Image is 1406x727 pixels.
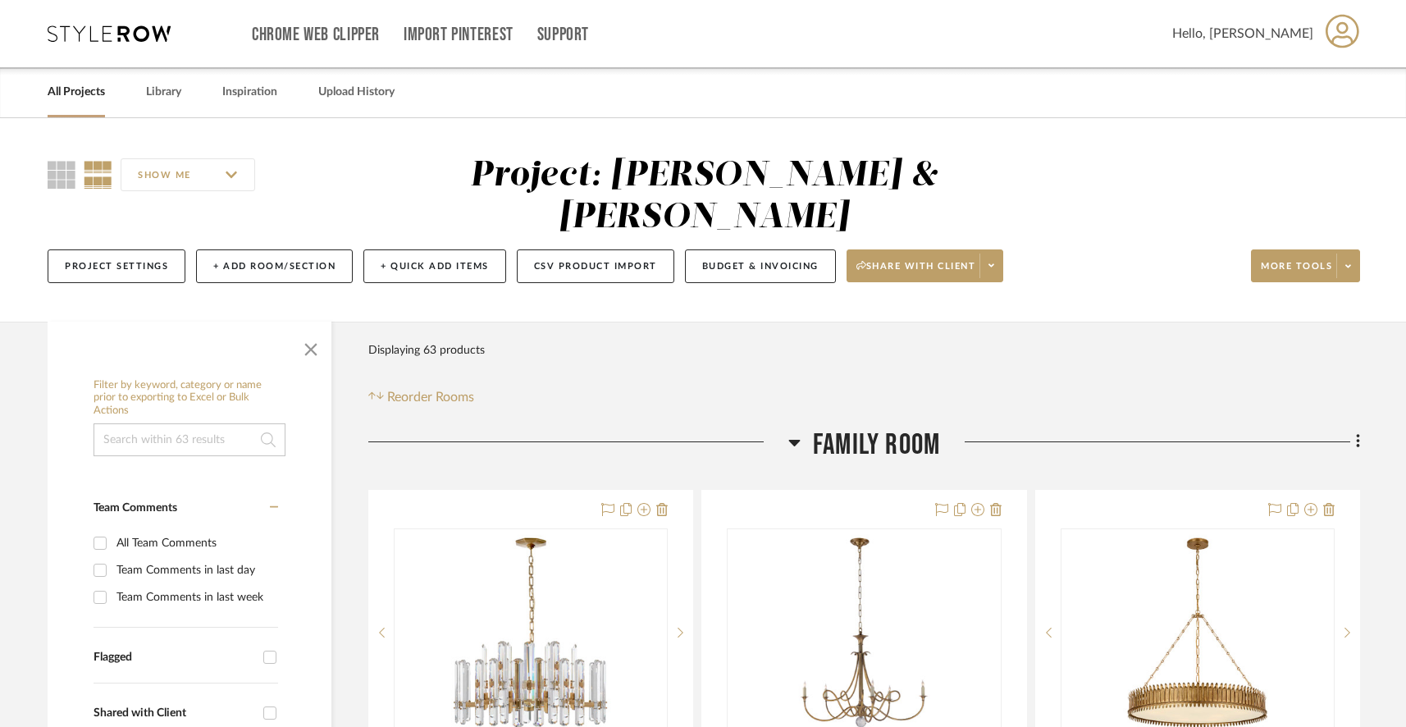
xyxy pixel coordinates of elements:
a: Chrome Web Clipper [252,28,380,42]
button: Share with client [847,249,1004,282]
span: Family Room [813,428,940,463]
span: More tools [1261,260,1332,285]
button: Close [294,330,327,363]
span: Share with client [856,260,976,285]
button: More tools [1251,249,1360,282]
button: Reorder Rooms [368,387,474,407]
button: CSV Product Import [517,249,674,283]
a: Inspiration [222,81,277,103]
span: Team Comments [94,502,177,514]
a: Support [537,28,589,42]
div: All Team Comments [116,530,274,556]
div: Team Comments in last week [116,584,274,610]
div: Displaying 63 products [368,334,485,367]
div: Project: [PERSON_NAME] & [PERSON_NAME] [470,158,938,235]
h6: Filter by keyword, category or name prior to exporting to Excel or Bulk Actions [94,379,285,418]
div: Flagged [94,651,255,665]
input: Search within 63 results [94,423,285,456]
button: Project Settings [48,249,185,283]
a: All Projects [48,81,105,103]
div: Shared with Client [94,706,255,720]
button: + Quick Add Items [363,249,506,283]
a: Upload History [318,81,395,103]
a: Library [146,81,181,103]
span: Hello, [PERSON_NAME] [1172,24,1313,43]
a: Import Pinterest [404,28,514,42]
button: Budget & Invoicing [685,249,836,283]
button: + Add Room/Section [196,249,353,283]
span: Reorder Rooms [387,387,474,407]
div: Team Comments in last day [116,557,274,583]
